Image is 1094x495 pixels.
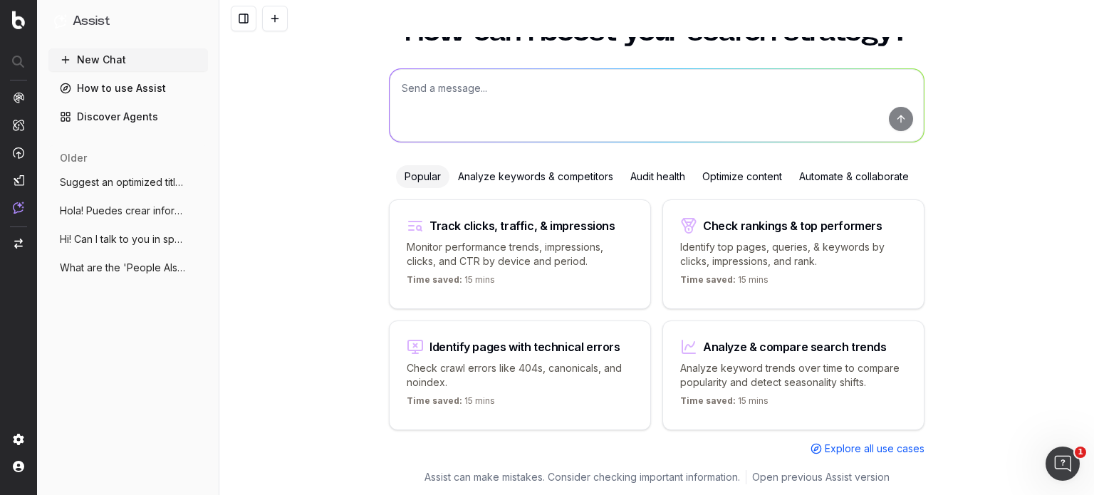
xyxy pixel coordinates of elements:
p: Check crawl errors like 404s, canonicals, and noindex. [407,361,633,390]
img: Activation [13,147,24,159]
a: Explore all use cases [811,442,924,456]
a: How to use Assist [48,77,208,100]
span: older [60,151,87,165]
button: What are the 'People Also Ask' questions [48,256,208,279]
button: Assist [54,11,202,31]
p: 15 mins [680,274,769,291]
span: Time saved: [407,274,462,285]
div: Automate & collaborate [791,165,917,188]
span: Time saved: [680,274,736,285]
div: Track clicks, traffic, & impressions [429,220,615,231]
img: Botify logo [12,11,25,29]
img: Assist [13,202,24,214]
span: 1 [1075,447,1086,458]
img: Intelligence [13,119,24,131]
span: Time saved: [407,395,462,406]
img: Analytics [13,92,24,103]
div: Identify pages with technical errors [429,341,620,353]
button: New Chat [48,48,208,71]
h1: Assist [73,11,110,31]
p: Monitor performance trends, impressions, clicks, and CTR by device and period. [407,240,633,269]
p: 15 mins [680,395,769,412]
div: Analyze & compare search trends [703,341,887,353]
span: Suggest an optimized title and descripti [60,175,185,189]
a: Discover Agents [48,105,208,128]
div: Popular [396,165,449,188]
img: Setting [13,434,24,445]
p: Identify top pages, queries, & keywords by clicks, impressions, and rank. [680,240,907,269]
button: Hola! Puedes crear informes personalizad [48,199,208,222]
p: Analyze keyword trends over time to compare popularity and detect seasonality shifts. [680,361,907,390]
div: Check rankings & top performers [703,220,882,231]
span: Hola! Puedes crear informes personalizad [60,204,185,218]
button: Suggest an optimized title and descripti [48,171,208,194]
div: Audit health [622,165,694,188]
span: Time saved: [680,395,736,406]
div: Analyze keywords & competitors [449,165,622,188]
img: Assist [54,14,67,28]
a: Open previous Assist version [752,470,890,484]
span: Explore all use cases [825,442,924,456]
img: Studio [13,174,24,186]
img: My account [13,461,24,472]
span: Hi! Can I talk to you in spanish? [60,232,185,246]
img: Switch project [14,239,23,249]
div: Optimize content [694,165,791,188]
p: 15 mins [407,274,495,291]
span: What are the 'People Also Ask' questions [60,261,185,275]
p: Assist can make mistakes. Consider checking important information. [424,470,740,484]
button: Hi! Can I talk to you in spanish? [48,228,208,251]
p: 15 mins [407,395,495,412]
iframe: Intercom live chat [1046,447,1080,481]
